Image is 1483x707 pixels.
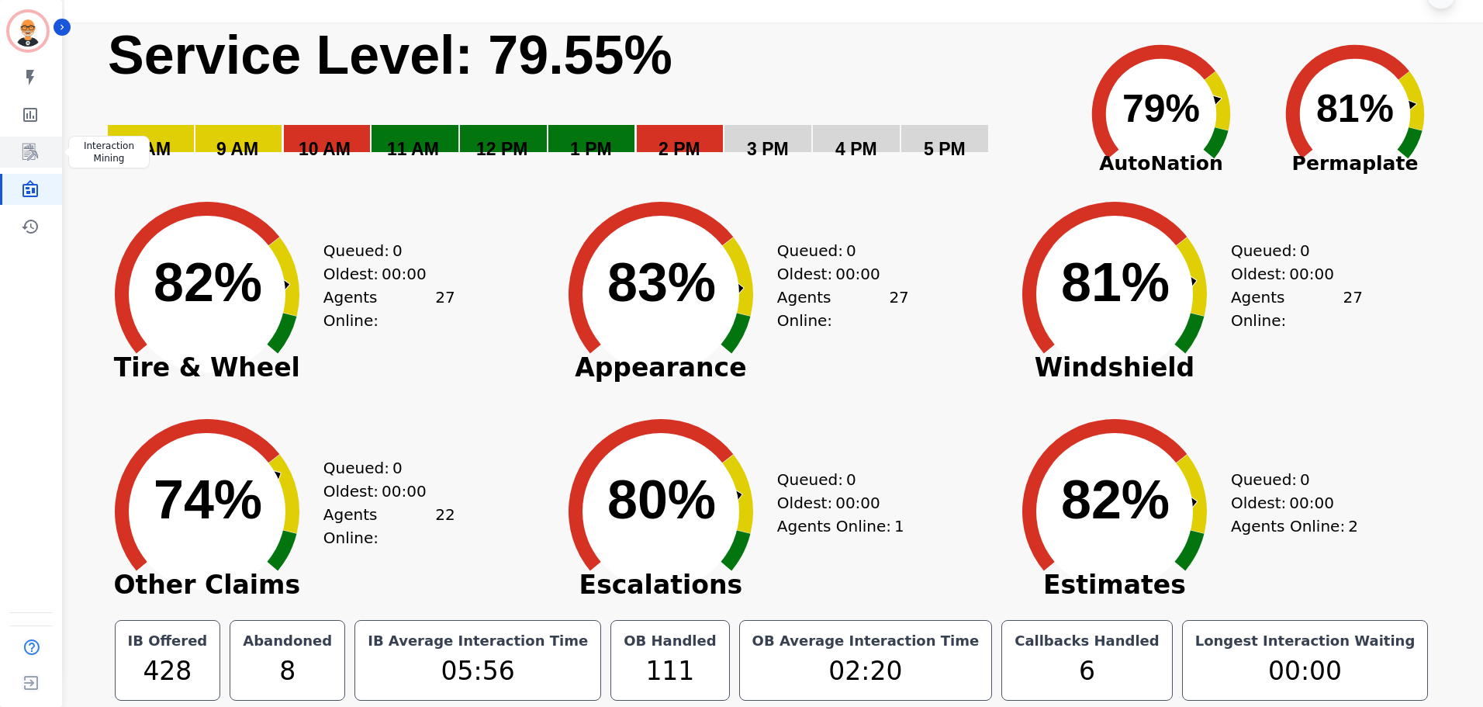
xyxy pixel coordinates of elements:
text: 1 PM [570,139,612,159]
text: 74% [154,470,262,530]
div: 6 [1011,652,1163,691]
text: 81% [1316,87,1394,130]
div: Queued: [1231,239,1347,262]
div: Queued: [777,468,894,491]
text: 81% [1061,252,1170,313]
text: 80% [607,470,716,530]
span: 00:00 [382,480,427,503]
text: 5 PM [924,139,966,159]
span: 00:00 [835,262,880,286]
div: OB Average Interaction Time [749,630,983,652]
div: 111 [621,652,719,691]
text: 10 AM [299,139,351,159]
span: 00:00 [835,491,880,515]
text: 83% [607,252,716,313]
text: 9 AM [216,139,258,159]
div: Oldest: [323,480,440,503]
span: 2 [1348,515,1358,538]
text: 79% [1122,87,1200,130]
div: Oldest: [323,262,440,286]
span: 00:00 [382,262,427,286]
div: Agents Online: [1231,286,1363,332]
span: Estimates [998,577,1231,593]
div: Queued: [1231,468,1347,491]
span: AutoNation [1064,149,1258,178]
div: Callbacks Handled [1011,630,1163,652]
text: Service Level: 79.55% [108,25,672,85]
div: Queued: [777,239,894,262]
div: IB Offered [125,630,211,652]
div: Oldest: [777,491,894,515]
span: Tire & Wheel [91,360,323,376]
div: OB Handled [621,630,719,652]
span: Other Claims [91,577,323,593]
svg: Service Level: 0% [106,23,1061,182]
span: Appearance [544,360,777,376]
span: 0 [392,456,403,480]
span: 00:00 [1289,491,1334,515]
div: 00:00 [1192,652,1419,691]
div: Oldest: [1231,262,1347,286]
span: Escalations [544,577,777,593]
div: 05:56 [365,652,591,691]
span: 0 [392,239,403,262]
span: Windshield [998,360,1231,376]
div: Agents Online: [1231,515,1363,538]
span: 22 [435,503,455,549]
div: 8 [240,652,335,691]
div: Agents Online: [323,503,455,549]
div: 428 [125,652,211,691]
span: Permaplate [1258,149,1452,178]
span: 0 [846,239,856,262]
text: 4 PM [835,139,877,159]
text: 82% [154,252,262,313]
span: 0 [1300,239,1310,262]
div: Abandoned [240,630,335,652]
div: IB Average Interaction Time [365,630,591,652]
text: 12 PM [476,139,527,159]
div: Agents Online: [777,286,909,332]
span: 27 [1343,286,1362,332]
div: Agents Online: [777,515,909,538]
div: 02:20 [749,652,983,691]
span: 27 [889,286,908,332]
span: 00:00 [1289,262,1334,286]
text: 82% [1061,470,1170,530]
div: Oldest: [1231,491,1347,515]
text: 11 AM [387,139,439,159]
span: 1 [894,515,904,538]
text: 2 PM [659,139,700,159]
span: 0 [1300,468,1310,491]
span: 0 [846,468,856,491]
div: Queued: [323,456,440,480]
div: Longest Interaction Waiting [1192,630,1419,652]
div: Oldest: [777,262,894,286]
span: 27 [435,286,455,332]
div: Agents Online: [323,286,455,332]
div: Queued: [323,239,440,262]
text: 8 AM [129,139,171,159]
img: Bordered avatar [9,12,47,50]
text: 3 PM [747,139,789,159]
